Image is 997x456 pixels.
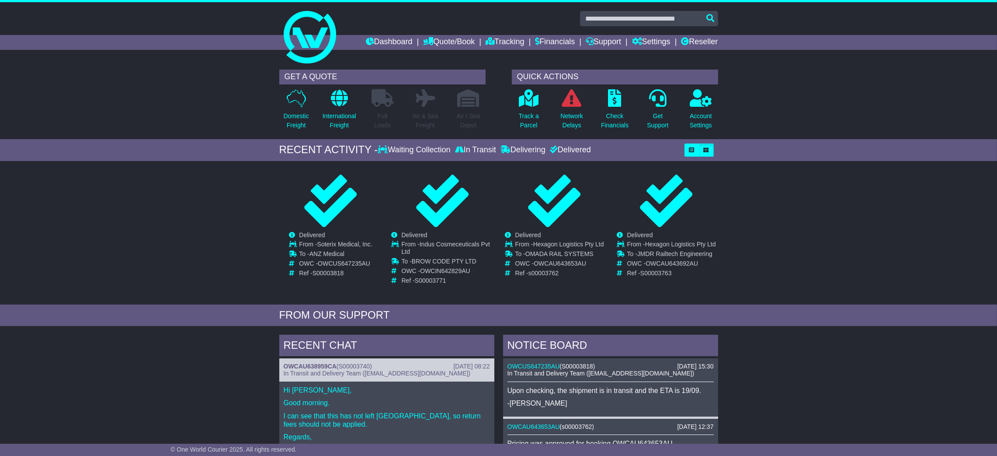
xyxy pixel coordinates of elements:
span: JMDR Railtech Engineering [637,250,712,257]
td: OWC - [515,260,604,270]
a: Settings [632,35,670,50]
td: To - [402,258,494,267]
a: AccountSettings [689,89,712,135]
span: Hexagon Logistics Pty Ltd [645,241,716,248]
p: I can see that this has not left [GEOGRAPHIC_DATA], so return fees should not be applied. [284,412,490,428]
p: Regards, [284,433,490,441]
div: RECENT CHAT [279,335,494,358]
span: S00003771 [415,277,446,284]
p: Network Delays [560,112,583,130]
td: To - [299,250,372,260]
a: Tracking [486,35,524,50]
td: Ref - [299,270,372,277]
span: S00003763 [640,270,672,277]
td: To - [515,250,604,260]
td: Ref - [627,270,716,277]
td: OWC - [299,260,372,270]
a: Dashboard [366,35,413,50]
td: From - [299,241,372,250]
a: NetworkDelays [560,89,583,135]
div: ( ) [507,423,714,431]
a: Quote/Book [423,35,475,50]
span: S00003740 [339,363,370,370]
span: OWCAU643653AU [534,260,586,267]
div: RECENT ACTIVITY - [279,144,378,156]
p: Check Financials [601,112,629,130]
div: In Transit [453,145,498,155]
a: OWCUS647235AU [507,363,560,370]
span: Delivered [402,232,427,239]
span: s00003762 [562,423,592,430]
div: ( ) [507,363,714,370]
td: From - [515,241,604,250]
div: Waiting Collection [378,145,452,155]
p: Get Support [647,112,668,130]
div: Delivered [548,145,591,155]
a: OWCAU638959CA [284,363,337,370]
p: Air & Sea Freight [413,112,438,130]
span: BROW CODE PTY LTD [412,258,476,265]
div: QUICK ACTIONS [512,70,718,84]
p: Good morning. [284,399,490,407]
a: OWCAU643653AU [507,423,560,430]
a: Financials [535,35,575,50]
span: S00003818 [562,363,593,370]
td: From - [627,241,716,250]
p: Pricing was approved for booking OWCAU643653AU. [507,439,714,448]
td: To - [627,250,716,260]
a: CheckFinancials [601,89,629,135]
span: In Transit and Delivery Team ([EMAIL_ADDRESS][DOMAIN_NAME]) [507,370,695,377]
span: Delivered [515,232,541,239]
a: Track aParcel [518,89,539,135]
span: S00003818 [313,270,344,277]
td: Ref - [515,270,604,277]
span: © One World Courier 2025. All rights reserved. [170,446,297,453]
a: Reseller [681,35,718,50]
div: Delivering [498,145,548,155]
a: GetSupport [646,89,669,135]
span: Soterix Medical, Inc. [317,241,372,248]
p: -[PERSON_NAME] [507,399,714,407]
p: Upon checking, the shipment is in transit and the ETA is 19/09. [507,386,714,395]
span: OMADA RAIL SYSTEMS [525,250,594,257]
p: Full Loads [372,112,393,130]
p: International Freight [323,112,356,130]
span: Indus Cosmeceuticals Pvt Ltd [402,241,490,255]
p: Account Settings [690,112,712,130]
span: s00003762 [528,270,559,277]
div: FROM OUR SUPPORT [279,309,718,322]
div: [DATE] 12:37 [677,423,713,431]
a: InternationalFreight [322,89,357,135]
p: Track a Parcel [519,112,539,130]
span: OWCUS647235AU [318,260,370,267]
p: Domestic Freight [283,112,309,130]
div: GET A QUOTE [279,70,486,84]
td: OWC - [627,260,716,270]
p: Hi [PERSON_NAME], [284,386,490,394]
span: OWCIN642829AU [420,267,470,274]
td: OWC - [402,267,494,277]
div: NOTICE BOARD [503,335,718,358]
p: Air / Sea Depot [457,112,480,130]
a: DomesticFreight [283,89,309,135]
td: Ref - [402,277,494,284]
div: [DATE] 08:22 [453,363,490,370]
span: OWCAU643692AU [646,260,698,267]
span: Delivered [299,232,325,239]
td: From - [402,241,494,258]
span: In Transit and Delivery Team ([EMAIL_ADDRESS][DOMAIN_NAME]) [284,370,471,377]
a: Support [586,35,621,50]
span: Delivered [627,232,653,239]
div: [DATE] 15:30 [677,363,713,370]
span: ANZ Medical [309,250,344,257]
div: ( ) [284,363,490,370]
span: Hexagon Logistics Pty Ltd [533,241,604,248]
